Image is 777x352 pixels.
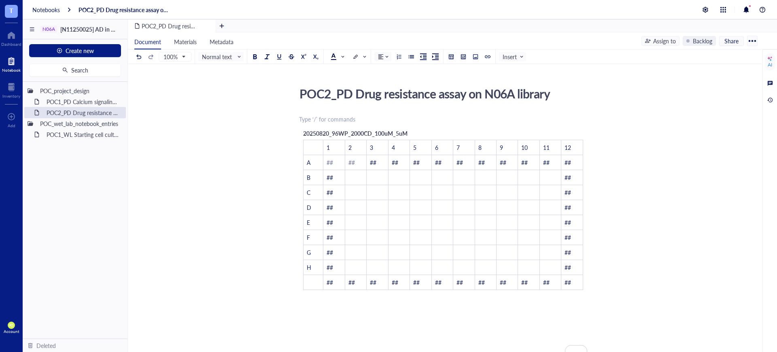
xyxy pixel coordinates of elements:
[327,158,333,166] span: ##
[9,5,13,15] span: T
[2,55,21,73] a: Notebook
[413,278,420,286] span: ##
[565,278,571,286] span: ##
[2,94,20,98] div: Inventory
[653,36,676,45] div: Assign to
[296,83,584,104] div: POC2_PD Drug resistance assay on N06A library
[768,62,772,68] div: AI
[307,218,310,226] span: E
[565,248,571,256] span: ##
[521,278,528,286] span: ##
[370,158,376,166] span: ##
[348,158,355,166] span: ##
[307,173,310,181] span: B
[1,29,21,47] a: Dashboard
[565,233,571,241] span: ##
[392,278,398,286] span: ##
[307,203,311,211] span: D
[543,143,550,151] span: 11
[327,263,333,271] span: ##
[565,263,571,271] span: ##
[565,143,571,151] span: 12
[370,278,376,286] span: ##
[307,233,310,241] span: F
[327,233,333,241] span: ##
[2,81,20,98] a: Inventory
[29,64,121,77] button: Search
[327,248,333,256] span: ##
[42,26,55,32] div: N06A
[478,278,485,286] span: ##
[724,37,739,45] span: Share
[500,143,503,151] span: 9
[435,158,442,166] span: ##
[134,38,161,46] span: Document
[478,158,485,166] span: ##
[36,118,123,129] div: POC_wet_lab_notebook_entries
[327,278,333,286] span: ##
[174,38,197,46] span: Materials
[500,158,506,166] span: ##
[370,143,373,151] span: 3
[210,38,234,46] span: Metadata
[60,25,157,33] span: [N11250025] AD in GBM project-POC
[9,324,13,327] span: PO
[307,263,311,271] span: H
[327,203,333,211] span: ##
[307,248,311,256] span: G
[327,218,333,226] span: ##
[303,129,408,137] span: 20250820_96WP_2000CD_100uM_5uM
[456,143,460,151] span: 7
[565,218,571,226] span: ##
[2,68,21,73] div: Notebook
[307,188,310,196] span: C
[36,85,123,96] div: POC_project_design
[456,158,463,166] span: ##
[4,329,19,334] div: Account
[521,143,528,151] span: 10
[503,53,524,60] span: Insert
[565,158,571,166] span: ##
[565,203,571,211] span: ##
[307,158,310,166] span: A
[456,278,463,286] span: ##
[413,143,416,151] span: 5
[348,143,352,151] span: 2
[435,143,438,151] span: 6
[348,278,355,286] span: ##
[435,278,442,286] span: ##
[1,42,21,47] div: Dashboard
[71,67,88,73] span: Search
[565,188,571,196] span: ##
[79,6,170,13] a: POC2_PD Drug resistance assay on N06A library
[32,6,60,13] a: Notebooks
[392,158,398,166] span: ##
[29,44,121,57] button: Create new
[43,96,123,107] div: POC1_PD Calcium signaling screen of N06A library
[500,278,506,286] span: ##
[693,36,712,45] div: Backlog
[478,143,482,151] span: 8
[8,123,15,128] div: Add
[543,278,550,286] span: ##
[543,158,550,166] span: ##
[565,173,571,181] span: ##
[521,158,528,166] span: ##
[719,36,744,46] button: Share
[202,53,242,60] span: Normal text
[413,158,420,166] span: ##
[36,341,56,350] div: Deleted
[327,173,333,181] span: ##
[327,188,333,196] span: ##
[392,143,395,151] span: 4
[163,53,185,60] span: 100%
[43,129,123,140] div: POC1_WL Starting cell culture protocol
[43,107,123,118] div: POC2_PD Drug resistance assay on N06A library
[327,143,330,151] span: 1
[66,47,94,54] span: Create new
